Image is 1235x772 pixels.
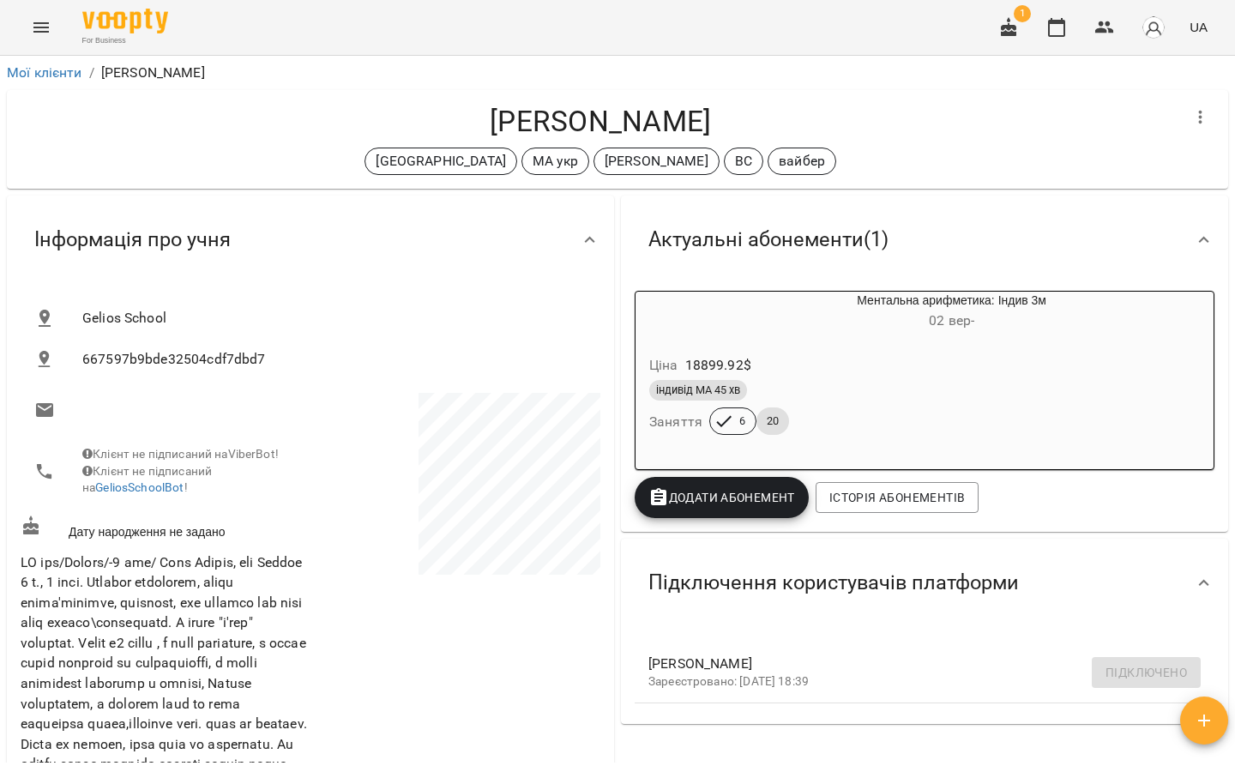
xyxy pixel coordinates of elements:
p: МА укр [533,151,578,172]
div: [GEOGRAPHIC_DATA] [364,148,517,175]
div: Інформація про учня [7,196,614,284]
li: / [89,63,94,83]
h6: Заняття [649,410,702,434]
span: [PERSON_NAME] [648,654,1173,674]
h4: [PERSON_NAME] [21,104,1180,139]
div: Актуальні абонементи(1) [621,196,1228,284]
span: UA [1190,18,1208,36]
div: Дату народження не задано [17,512,310,544]
a: GeliosSchoolBot [95,480,184,494]
div: Підключення користувачів платформи [621,539,1228,627]
span: індивід МА 45 хв [649,383,747,398]
span: For Business [82,35,168,46]
h6: Ціна [649,353,678,377]
nav: breadcrumb [7,63,1228,83]
p: 18899.92 $ [685,355,751,376]
p: ВС [735,151,752,172]
p: Зареєстровано: [DATE] 18:39 [648,673,1173,691]
div: Ментальна арифметика: Індив 3м [636,292,718,333]
img: avatar_s.png [1142,15,1166,39]
button: Додати Абонемент [635,477,809,518]
div: вайбер [768,148,836,175]
span: Підключення користувачів платформи [648,570,1019,596]
div: МА укр [521,148,589,175]
span: Клієнт не підписаний на ! [82,464,212,495]
div: ВС [724,148,763,175]
a: Мої клієнти [7,64,82,81]
button: Menu [21,7,62,48]
p: [GEOGRAPHIC_DATA] [376,151,506,172]
div: Ментальна арифметика: Індив 3м [718,292,1185,333]
span: Інформація про учня [34,226,231,253]
button: Історія абонементів [816,482,979,513]
div: [PERSON_NAME] [593,148,720,175]
span: 1 [1014,5,1031,22]
span: 20 [756,413,789,429]
span: Додати Абонемент [648,487,795,508]
p: [PERSON_NAME] [605,151,708,172]
span: Історія абонементів [829,487,965,508]
p: [PERSON_NAME] [101,63,205,83]
img: Voopty Logo [82,9,168,33]
span: Gelios School [82,308,587,329]
span: 02 вер - [929,312,974,329]
span: 6 [729,413,756,429]
span: Актуальні абонементи ( 1 ) [648,226,889,253]
p: вайбер [779,151,825,172]
button: Ментальна арифметика: Індив 3м02 вер- Ціна18899.92$індивід МА 45 хвЗаняття620 [636,292,1185,455]
span: Клієнт не підписаний на ViberBot! [82,447,279,461]
span: 667597b9bde32504cdf7dbd7 [82,349,587,370]
button: UA [1183,11,1214,43]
